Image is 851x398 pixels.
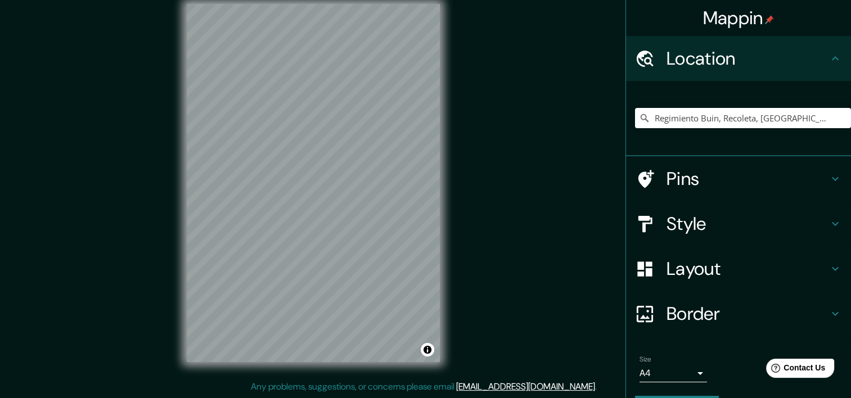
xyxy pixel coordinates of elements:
h4: Location [667,47,829,70]
a: [EMAIL_ADDRESS][DOMAIN_NAME] [456,381,595,392]
h4: Pins [667,168,829,190]
input: Pick your city or area [635,108,851,128]
div: Pins [626,156,851,201]
h4: Border [667,302,829,325]
div: Layout [626,246,851,291]
div: A4 [640,364,707,382]
div: Border [626,291,851,336]
div: Location [626,36,851,81]
h4: Mappin [703,7,775,29]
div: Style [626,201,851,246]
h4: Style [667,212,829,235]
h4: Layout [667,257,829,280]
div: . [597,380,598,394]
canvas: Map [187,4,440,362]
label: Size [640,355,651,364]
iframe: Help widget launcher [751,354,839,386]
p: Any problems, suggestions, or concerns please email . [251,380,597,394]
button: Toggle attribution [421,343,434,356]
div: . [598,380,601,394]
img: pin-icon.png [765,15,774,24]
